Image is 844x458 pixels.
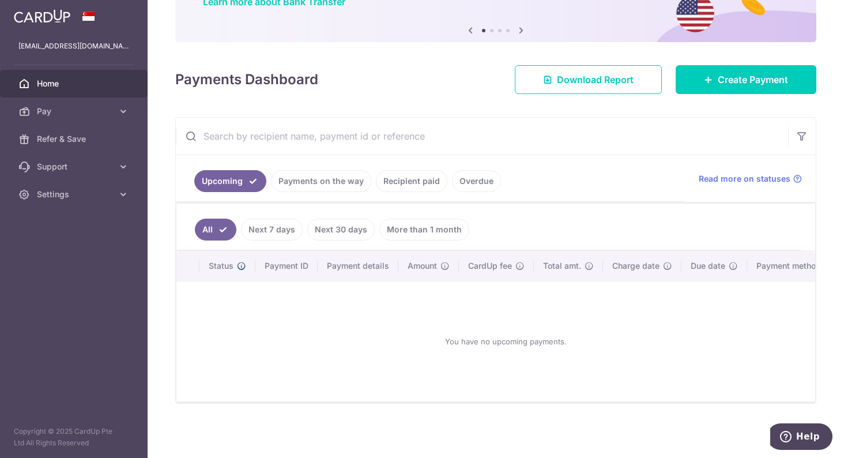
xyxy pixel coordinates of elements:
span: Create Payment [718,73,788,87]
span: Read more on statuses [699,173,790,185]
a: Read more on statuses [699,173,802,185]
span: Home [37,78,113,89]
img: CardUp [14,9,70,23]
th: Payment details [318,251,398,281]
a: Payments on the way [271,170,371,192]
span: Settings [37,189,113,200]
span: Charge date [612,260,660,272]
th: Payment method [747,251,835,281]
th: Payment ID [255,251,318,281]
div: You have no upcoming payments. [190,291,821,392]
a: Create Payment [676,65,816,94]
span: Refer & Save [37,133,113,145]
a: All [195,219,236,241]
p: [EMAIL_ADDRESS][DOMAIN_NAME] [18,40,129,52]
a: Recipient paid [376,170,447,192]
span: Download Report [557,73,634,87]
a: More than 1 month [379,219,469,241]
a: Download Report [515,65,662,94]
a: Next 7 days [241,219,303,241]
span: Total amt. [543,260,581,272]
input: Search by recipient name, payment id or reference [176,118,788,155]
span: Due date [691,260,725,272]
span: CardUp fee [468,260,512,272]
a: Upcoming [194,170,266,192]
span: Support [37,161,113,172]
h4: Payments Dashboard [175,69,318,90]
span: Status [209,260,233,272]
iframe: Opens a widget where you can find more information [770,423,832,452]
a: Overdue [452,170,501,192]
span: Amount [408,260,437,272]
a: Next 30 days [307,219,375,241]
span: Pay [37,106,113,117]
